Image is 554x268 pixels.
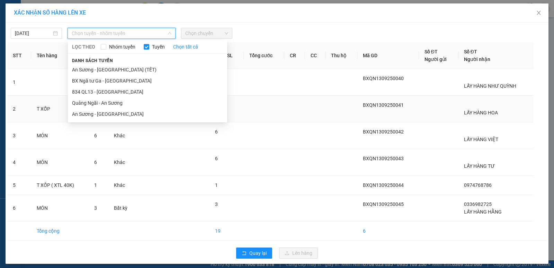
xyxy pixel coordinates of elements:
span: 0974768786 [464,182,492,188]
td: 2 [7,96,31,122]
span: Tuyến [149,43,168,51]
div: 0909935718 [81,23,137,32]
td: 4 [7,149,31,176]
td: T XỐP [31,96,89,122]
span: Chọn tuyến - nhóm tuyến [72,28,171,38]
span: Số ĐT [425,49,438,54]
span: 3 [215,201,218,207]
span: LỌC THEO [72,43,95,51]
span: Người nhận [464,57,490,62]
td: Khác [108,149,137,176]
th: STT [7,42,31,69]
td: Khác [108,122,137,149]
span: Danh sách tuyến [68,58,117,64]
span: Nhóm tuyến [106,43,138,51]
span: 6 [94,133,97,138]
span: Gửi: [6,7,17,14]
td: T XỐP ( XTL 40K) [31,176,89,195]
td: 19 [209,222,244,241]
span: BXQN1309250042 [363,129,404,135]
span: LẤY HÀNG NHƯ QUỲNH [464,83,516,89]
span: Số ĐT [464,49,477,54]
td: Bất kỳ [108,195,137,222]
span: BXQN1309250041 [363,102,404,108]
span: BXQN1309250044 [363,182,404,188]
li: Quảng Ngãi - An Sương [68,97,227,109]
button: uploadLên hàng [279,248,318,259]
li: An Sương - [GEOGRAPHIC_DATA] (TẾT) [68,64,227,75]
td: MÓN [31,122,89,149]
th: Thu hộ [325,42,357,69]
td: MÓN [31,195,89,222]
span: 6 [94,159,97,165]
span: LẤY HÀNG HOA [464,110,498,115]
div: Bến xe Miền Đông [81,6,137,23]
th: Tổng cước [244,42,285,69]
span: down [168,31,172,35]
button: Close [529,3,548,23]
a: Chọn tất cả [173,43,198,51]
span: Người gửi [425,57,447,62]
span: 6 [215,129,218,135]
th: Tên hàng [31,42,89,69]
span: 0336982725 [464,201,492,207]
span: 6 [215,156,218,161]
td: Tổng cộng [31,222,89,241]
span: Nhận: [81,7,98,14]
td: 5 [7,176,31,195]
span: 1 [94,182,97,188]
span: BXQN1309250040 [363,76,404,81]
span: TC: [81,36,90,43]
div: Bến xe [GEOGRAPHIC_DATA] [6,6,76,23]
span: rollback [242,251,247,256]
span: 1 [215,182,218,188]
li: An Sương - [GEOGRAPHIC_DATA] [68,109,227,120]
td: Khác [108,176,137,195]
span: Quay lại [249,249,267,257]
td: 3 [7,122,31,149]
input: 13/09/2025 [15,29,52,37]
td: 6 [7,195,31,222]
span: LẤY HÀNG VIỆT [464,137,498,142]
button: rollbackQuay lại [236,248,272,259]
th: Mã GD [357,42,419,69]
span: close [536,10,542,16]
span: 3 [94,205,97,211]
td: MÓN [31,149,89,176]
th: CC [305,42,325,69]
span: BXQN1309250045 [363,201,404,207]
span: THÀNH CÔNG [81,32,125,57]
li: 834 QL13 - [GEOGRAPHIC_DATA] [68,86,227,97]
li: BX Ngã tư Ga - [GEOGRAPHIC_DATA] [68,75,227,86]
td: 1 [7,69,31,96]
th: CR [284,42,305,69]
span: LẤY HÀNG TƯ [464,163,495,169]
span: BXQN1309250043 [363,156,404,161]
td: 6 [357,222,419,241]
span: LẤY HÀNG HẰNG [464,209,502,215]
span: Chọn chuyến [185,28,228,38]
span: XÁC NHẬN SỐ HÀNG LÊN XE [14,9,86,16]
